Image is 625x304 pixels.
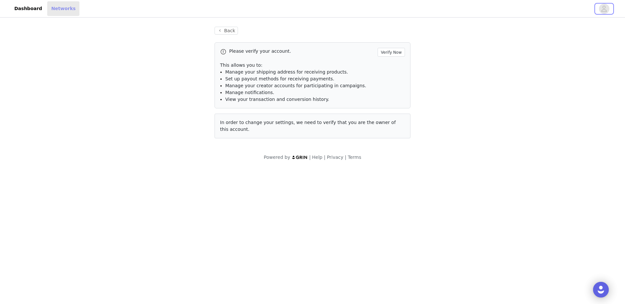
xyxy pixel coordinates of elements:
span: In order to change your settings, we need to verify that you are the owner of this account. [220,120,396,132]
a: Terms [348,155,361,160]
img: logo [292,155,308,159]
span: Manage your shipping address for receiving products. [225,69,348,75]
div: avatar [601,4,607,14]
a: Privacy [327,155,343,160]
span: | [324,155,326,160]
span: | [345,155,346,160]
span: Manage notifications. [225,90,274,95]
a: Networks [47,1,79,16]
span: Powered by [264,155,290,160]
a: Help [312,155,323,160]
span: Manage your creator accounts for participating in campaigns. [225,83,366,88]
button: Back [215,27,238,35]
span: Set up payout methods for receiving payments. [225,76,334,81]
button: Verify Now [378,48,405,57]
span: | [309,155,311,160]
span: View your transaction and conversion history. [225,97,329,102]
p: Please verify your account. [229,48,375,55]
a: Dashboard [10,1,46,16]
p: This allows you to: [220,62,405,69]
div: Open Intercom Messenger [593,282,609,297]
